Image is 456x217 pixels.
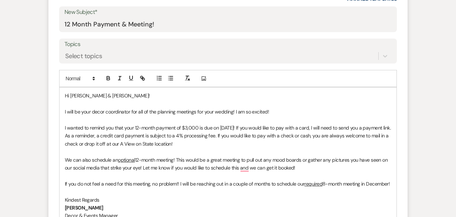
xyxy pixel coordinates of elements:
[65,108,269,115] span: I will be your decor coordinator for all of the planning meetings for your wedding! I am so excited!
[304,181,322,187] u: required
[65,157,118,163] span: We can also schedule an
[65,125,392,147] span: I wanted to remind you that your 12-month payment of $3,000 is due on [DATE]! If you would like t...
[118,157,135,163] u: optional
[65,157,389,171] span: 12-month meeting! This would be a great meeting to pull out any mood boards or gather any picture...
[65,181,304,187] span: If you do not feel a need for this meeting, no problem!! I will be reaching out in a couple of mo...
[65,92,150,99] span: Hi [PERSON_NAME] & [PERSON_NAME]!
[65,197,99,203] span: Kindest Regards
[65,51,102,61] div: Select topics
[65,205,103,211] strong: [PERSON_NAME]
[322,181,390,187] span: 8-month meeting in December!
[64,7,392,17] label: New Subject*
[64,39,392,50] label: Topics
